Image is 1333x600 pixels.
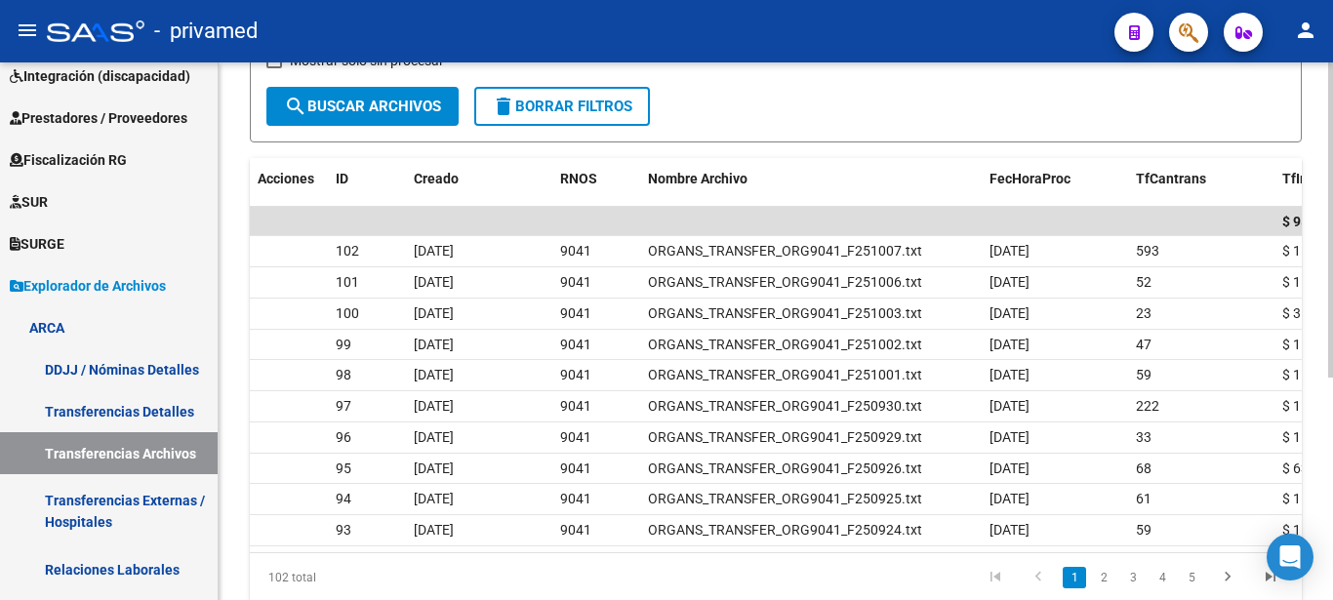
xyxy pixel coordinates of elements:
span: 98 [336,367,351,382]
span: FecHoraProc [990,171,1070,186]
span: SUR [10,191,48,213]
span: ORGANS_TRANSFER_ORG9041_F251007.txt [648,243,922,259]
span: [DATE] [414,522,454,538]
span: 9041 [560,398,591,414]
span: [DATE] [990,243,1030,259]
span: 52 [1136,274,1151,290]
span: 95 [336,460,351,476]
span: - privamed [154,10,258,53]
span: ORGANS_TRANSFER_ORG9041_F251002.txt [648,337,922,352]
span: Explorador de Archivos [10,275,166,297]
span: 102 [336,243,359,259]
datatable-header-cell: FecHoraProc [982,158,1128,200]
span: [DATE] [990,522,1030,538]
span: ORGANS_TRANSFER_ORG9041_F251006.txt [648,274,922,290]
span: [DATE] [990,274,1030,290]
span: [DATE] [414,429,454,445]
span: [DATE] [990,398,1030,414]
span: 9041 [560,367,591,382]
span: 9041 [560,243,591,259]
datatable-header-cell: TfCantrans [1128,158,1274,200]
datatable-header-cell: Nombre Archivo [640,158,982,200]
span: [DATE] [990,337,1030,352]
span: 9041 [560,522,591,538]
span: ORGANS_TRANSFER_ORG9041_F251003.txt [648,305,922,321]
a: 2 [1092,567,1115,588]
a: go to next page [1209,567,1246,588]
mat-icon: delete [492,95,515,118]
span: 94 [336,491,351,506]
span: Nombre Archivo [648,171,747,186]
span: Borrar Filtros [492,98,632,115]
li: page 3 [1118,561,1148,594]
mat-icon: menu [16,19,39,42]
span: 33 [1136,429,1151,445]
div: Open Intercom Messenger [1267,534,1313,580]
span: [DATE] [414,367,454,382]
span: 9041 [560,274,591,290]
span: 59 [1136,522,1151,538]
span: 47 [1136,337,1151,352]
span: Prestadores / Proveedores [10,107,187,129]
datatable-header-cell: Creado [406,158,552,200]
a: 4 [1151,567,1174,588]
span: [DATE] [990,460,1030,476]
span: 99 [336,337,351,352]
span: 222 [1136,398,1159,414]
button: Borrar Filtros [474,87,650,126]
span: [DATE] [414,337,454,352]
span: Buscar Archivos [284,98,441,115]
span: ORGANS_TRANSFER_ORG9041_F251001.txt [648,367,922,382]
span: [DATE] [414,398,454,414]
span: 68 [1136,460,1151,476]
span: 59 [1136,367,1151,382]
span: ID [336,171,348,186]
span: Creado [414,171,459,186]
span: [DATE] [990,429,1030,445]
a: go to previous page [1020,567,1057,588]
span: TfCantrans [1136,171,1206,186]
span: [DATE] [990,305,1030,321]
a: go to first page [977,567,1014,588]
span: ORGANS_TRANSFER_ORG9041_F250929.txt [648,429,922,445]
li: page 1 [1060,561,1089,594]
a: 5 [1180,567,1203,588]
span: 96 [336,429,351,445]
span: [DATE] [414,305,454,321]
span: Fiscalización RG [10,149,127,171]
span: 101 [336,274,359,290]
span: ORGANS_TRANSFER_ORG9041_F250930.txt [648,398,922,414]
span: 61 [1136,491,1151,506]
li: page 2 [1089,561,1118,594]
span: [DATE] [414,274,454,290]
span: 9041 [560,305,591,321]
span: 97 [336,398,351,414]
span: 9041 [560,460,591,476]
datatable-header-cell: Acciones [250,158,328,200]
span: 9041 [560,491,591,506]
span: SURGE [10,233,64,255]
a: 1 [1063,567,1086,588]
span: 100 [336,305,359,321]
mat-icon: search [284,95,307,118]
a: go to last page [1252,567,1289,588]
span: 23 [1136,305,1151,321]
span: 593 [1136,243,1159,259]
span: [DATE] [990,367,1030,382]
span: Integración (discapacidad) [10,65,190,87]
a: 3 [1121,567,1145,588]
span: RNOS [560,171,597,186]
span: 9041 [560,429,591,445]
span: Acciones [258,171,314,186]
span: ORGANS_TRANSFER_ORG9041_F250925.txt [648,491,922,506]
span: [DATE] [414,243,454,259]
mat-icon: person [1294,19,1317,42]
datatable-header-cell: RNOS [552,158,640,200]
button: Buscar Archivos [266,87,459,126]
li: page 4 [1148,561,1177,594]
span: [DATE] [414,460,454,476]
span: 93 [336,522,351,538]
span: 9041 [560,337,591,352]
span: ORGANS_TRANSFER_ORG9041_F250924.txt [648,522,922,538]
datatable-header-cell: ID [328,158,406,200]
